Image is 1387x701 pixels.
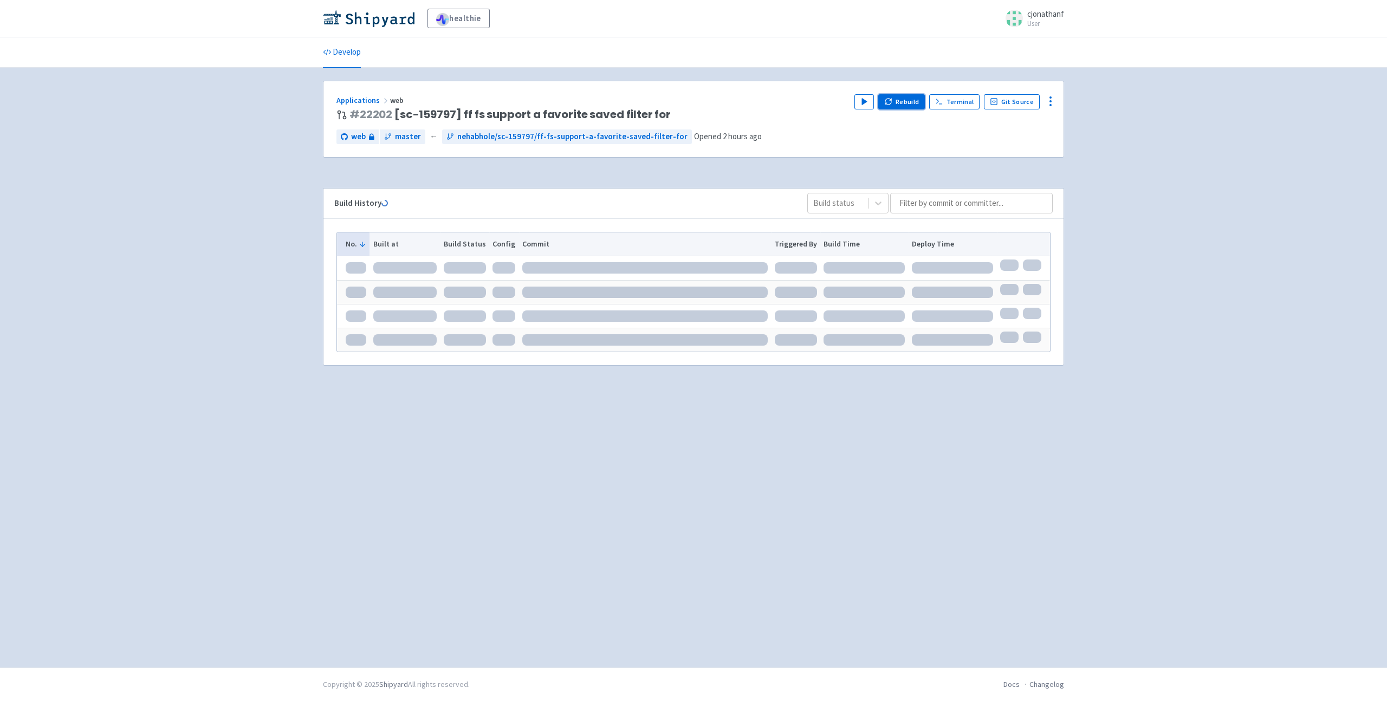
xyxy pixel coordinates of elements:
a: Applications [336,95,390,105]
span: master [395,131,421,143]
div: Copyright © 2025 All rights reserved. [323,679,470,690]
button: Play [854,94,874,109]
button: Rebuild [878,94,925,109]
a: master [380,129,425,144]
a: Terminal [929,94,980,109]
span: web [390,95,405,105]
a: #22202 [349,107,392,122]
a: Shipyard [379,679,408,689]
span: ← [430,131,438,143]
img: Shipyard logo [323,10,414,27]
small: User [1027,20,1064,27]
span: Opened [694,131,762,141]
th: Build Status [440,232,489,256]
div: Build History [334,197,790,210]
button: No. [346,238,366,250]
a: Git Source [984,94,1040,109]
th: Built at [370,232,440,256]
time: 2 hours ago [723,131,762,141]
th: Config [489,232,519,256]
th: Deploy Time [909,232,997,256]
a: healthie [427,9,490,28]
a: nehabhole/sc-159797/ff-fs-support-a-favorite-saved-filter-for [442,129,692,144]
th: Build Time [820,232,909,256]
a: Docs [1003,679,1020,689]
span: cjonathanf [1027,9,1064,19]
span: nehabhole/sc-159797/ff-fs-support-a-favorite-saved-filter-for [457,131,688,143]
a: Develop [323,37,361,68]
input: Filter by commit or committer... [890,193,1053,213]
a: web [336,129,379,144]
span: [sc-159797] ff fs support a favorite saved filter for [349,108,671,121]
th: Triggered By [771,232,820,256]
a: Changelog [1029,679,1064,689]
span: web [351,131,366,143]
a: cjonathanf User [999,10,1064,27]
th: Commit [519,232,772,256]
